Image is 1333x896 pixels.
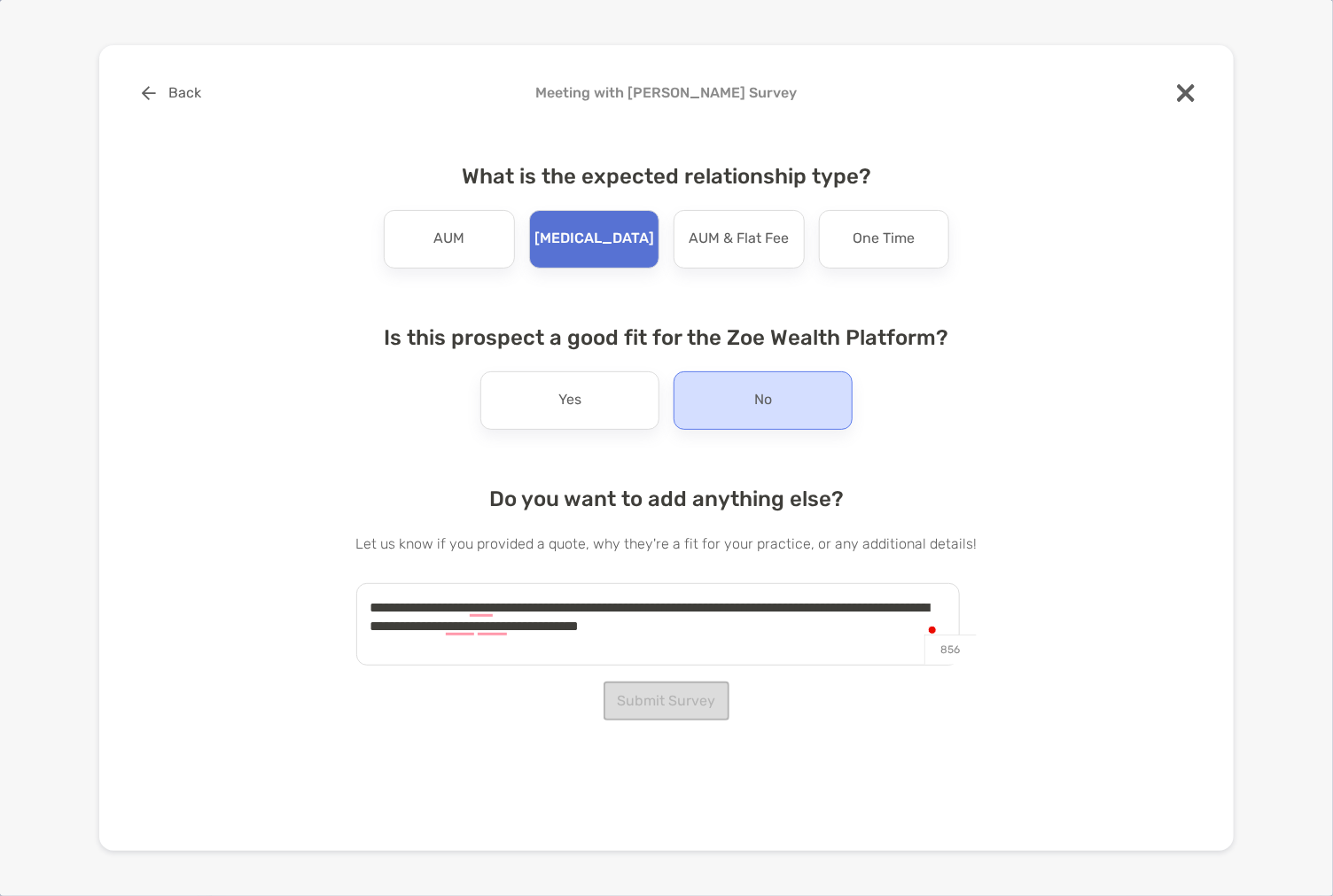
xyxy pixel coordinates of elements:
[356,583,960,666] textarea: To enrich screen reader interactions, please activate Accessibility in Grammarly extension settings
[356,533,978,555] p: Let us know if you provided a quote, why they're a fit for your practice, or any additional details!
[534,225,654,253] p: [MEDICAL_DATA]
[689,225,789,253] p: AUM & Flat Fee
[142,86,156,100] img: button icon
[356,487,978,511] h4: Do you want to add anything else?
[433,225,464,253] p: AUM
[128,74,215,113] button: Back
[558,386,581,415] p: Yes
[356,325,978,350] h4: Is this prospect a good fit for the Zoe Wealth Platform?
[754,386,772,415] p: No
[356,164,978,189] h4: What is the expected relationship type?
[853,225,915,253] p: One Time
[924,635,977,665] p: 856
[128,84,1205,101] h4: Meeting with [PERSON_NAME] Survey
[1177,84,1195,102] img: close modal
